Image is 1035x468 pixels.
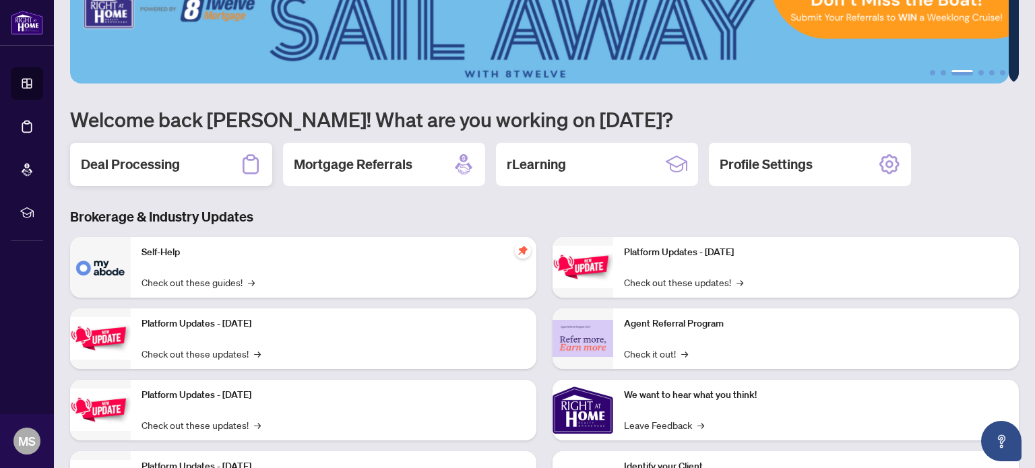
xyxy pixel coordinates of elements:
[70,317,131,360] img: Platform Updates - September 16, 2025
[720,155,813,174] h2: Profile Settings
[681,346,688,361] span: →
[624,275,743,290] a: Check out these updates!→
[1000,70,1005,75] button: 6
[515,242,531,259] span: pushpin
[248,275,255,290] span: →
[81,155,180,174] h2: Deal Processing
[70,237,131,298] img: Self-Help
[989,70,995,75] button: 5
[142,316,526,331] p: Platform Updates - [DATE]
[624,346,688,361] a: Check it out!→
[978,70,984,75] button: 4
[70,106,1019,132] h1: Welcome back [PERSON_NAME]! What are you working on [DATE]?
[142,417,261,432] a: Check out these updates!→
[70,207,1019,226] h3: Brokerage & Industry Updates
[624,316,1008,331] p: Agent Referral Program
[553,246,613,288] img: Platform Updates - June 23, 2025
[254,346,261,361] span: →
[697,417,704,432] span: →
[294,155,412,174] h2: Mortgage Referrals
[142,245,526,260] p: Self-Help
[624,245,1008,260] p: Platform Updates - [DATE]
[142,388,526,403] p: Platform Updates - [DATE]
[736,275,743,290] span: →
[951,70,973,75] button: 3
[624,417,704,432] a: Leave Feedback→
[930,70,935,75] button: 1
[142,346,261,361] a: Check out these updates!→
[142,275,255,290] a: Check out these guides!→
[981,421,1022,461] button: Open asap
[553,320,613,357] img: Agent Referral Program
[18,432,36,450] span: MS
[11,10,43,35] img: logo
[624,388,1008,403] p: We want to hear what you think!
[254,417,261,432] span: →
[507,155,566,174] h2: rLearning
[70,389,131,431] img: Platform Updates - July 21, 2025
[553,380,613,440] img: We want to hear what you think!
[941,70,946,75] button: 2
